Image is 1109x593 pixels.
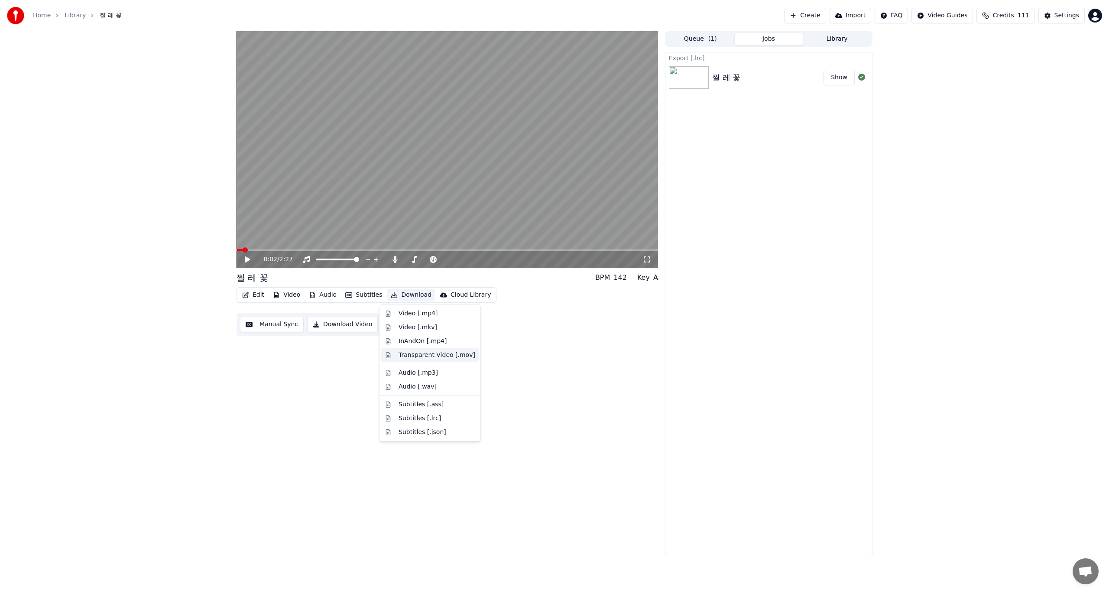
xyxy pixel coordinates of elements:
div: Video [.mkv] [399,323,437,332]
div: Audio [.wav] [399,382,437,391]
button: Import [830,8,871,23]
div: Audio [.mp3] [399,369,438,377]
img: youka [7,7,24,24]
span: 0:02 [264,255,277,264]
nav: breadcrumb [33,11,122,20]
div: A [653,272,658,283]
button: Settings [1038,8,1085,23]
a: Home [33,11,51,20]
div: InAndOn [.mp4] [399,337,447,346]
div: Subtitles [.lrc] [399,414,441,423]
button: Edit [239,289,268,301]
button: Credits111 [976,8,1034,23]
div: 찔 레 꽃 [237,272,268,284]
button: Manual Sync [240,317,304,332]
span: 찔 레 꽃 [100,11,122,20]
button: Download Video [307,317,378,332]
div: 142 [613,272,627,283]
button: Video [269,289,304,301]
button: Download [387,289,435,301]
div: BPM [595,272,610,283]
span: 2:27 [279,255,293,264]
button: Audio [305,289,340,301]
div: 찔 레 꽃 [712,71,740,84]
div: Cloud Library [451,291,491,299]
button: Video Guides [911,8,973,23]
a: Library [65,11,86,20]
button: FAQ [875,8,908,23]
button: Jobs [735,33,803,45]
button: Create [784,8,826,23]
a: 채팅 열기 [1073,558,1099,584]
div: Subtitles [.json] [399,428,446,437]
div: Key [637,272,650,283]
span: Credits [992,11,1014,20]
div: Subtitles [.ass] [399,400,444,409]
button: Library [803,33,871,45]
button: Show [824,70,855,85]
button: Queue [666,33,735,45]
span: 111 [1018,11,1029,20]
span: ( 1 ) [708,35,717,43]
div: Export [.lrc] [665,52,872,63]
div: Video [.mp4] [399,309,438,318]
div: / [264,255,285,264]
div: Transparent Video [.mov] [399,351,475,360]
button: Subtitles [342,289,386,301]
div: Settings [1054,11,1079,20]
